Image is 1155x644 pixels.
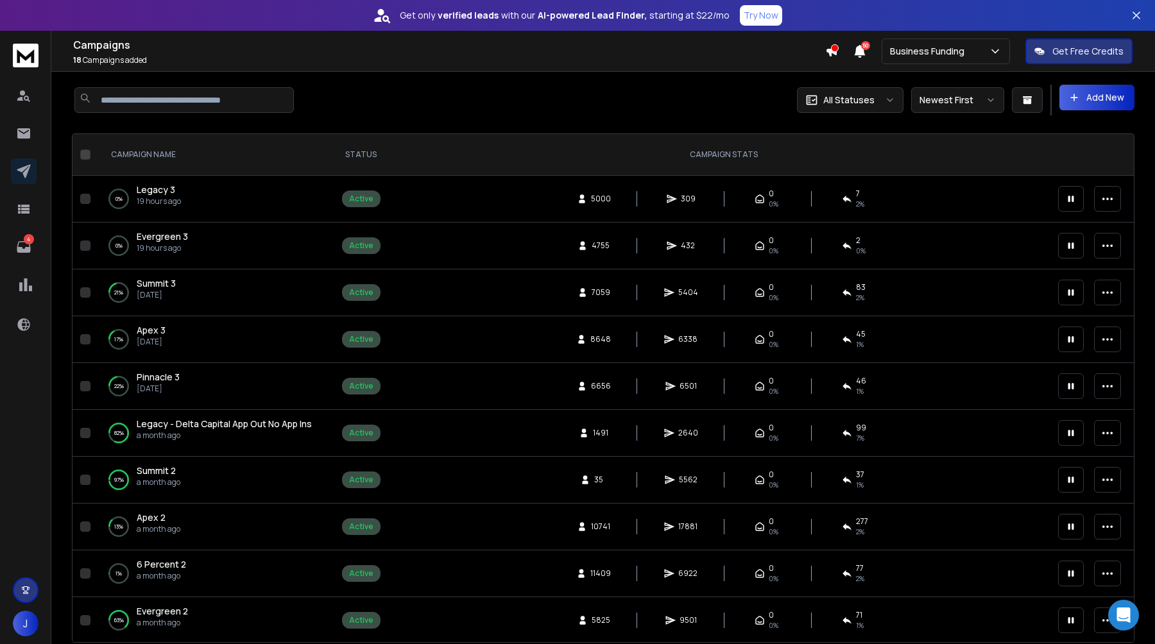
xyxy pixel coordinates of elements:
[678,287,698,298] span: 5404
[856,423,866,433] span: 99
[592,615,610,625] span: 5825
[856,282,866,292] span: 83
[349,334,373,344] div: Active
[856,386,864,396] span: 1 %
[680,381,697,391] span: 6501
[349,475,373,485] div: Active
[137,605,188,617] span: Evergreen 2
[861,41,870,50] span: 50
[1059,85,1134,110] button: Add New
[137,290,176,300] p: [DATE]
[137,243,188,253] p: 19 hours ago
[769,189,774,199] span: 0
[349,521,373,532] div: Active
[137,230,188,243] a: Evergreen 3
[137,605,188,618] a: Evergreen 2
[349,287,373,298] div: Active
[96,504,325,550] td: 13%Apex 2a month ago
[769,376,774,386] span: 0
[769,423,774,433] span: 0
[349,381,373,391] div: Active
[591,194,611,204] span: 5000
[96,457,325,504] td: 97%Summit 2a month ago
[137,384,180,394] p: [DATE]
[96,550,325,597] td: 1%6 Percent 2a month ago
[678,568,697,579] span: 6922
[856,199,864,209] span: 2 %
[890,45,970,58] p: Business Funding
[137,618,188,628] p: a month ago
[349,568,373,579] div: Active
[137,430,312,441] p: a month ago
[114,333,123,346] p: 17 %
[137,277,176,290] a: Summit 3
[116,192,123,205] p: 0 %
[769,563,774,573] span: 0
[114,614,124,627] p: 63 %
[96,269,325,316] td: 21%Summit 3[DATE]
[769,339,778,350] span: 0%
[137,464,176,477] span: Summit 2
[137,524,180,534] p: a month ago
[769,516,774,527] span: 0
[856,470,864,480] span: 37
[349,241,373,251] div: Active
[769,470,774,480] span: 0
[678,521,697,532] span: 17881
[137,324,166,336] span: Apex 3
[24,234,34,244] p: 4
[856,246,866,256] span: 0 %
[769,292,778,303] span: 0%
[591,381,611,391] span: 6656
[856,292,864,303] span: 2 %
[823,94,875,106] p: All Statuses
[137,277,176,289] span: Summit 3
[116,567,122,580] p: 1 %
[769,329,774,339] span: 0
[538,9,647,22] strong: AI-powered Lead Finder,
[349,428,373,438] div: Active
[769,246,778,256] span: 0%
[137,511,166,524] a: Apex 2
[769,386,778,396] span: 0%
[769,610,774,620] span: 0
[137,464,176,477] a: Summit 2
[769,433,778,443] span: 0%
[769,199,778,209] span: 0%
[678,428,698,438] span: 2640
[856,329,866,339] span: 45
[679,475,697,485] span: 5562
[856,235,860,246] span: 2
[114,520,123,533] p: 13 %
[856,376,866,386] span: 46
[137,571,186,581] p: a month ago
[13,611,38,636] button: J
[96,316,325,363] td: 17%Apex 3[DATE]
[137,371,180,384] a: Pinnacle 3
[114,473,124,486] p: 97 %
[349,615,373,625] div: Active
[856,339,864,350] span: 1 %
[73,55,825,65] p: Campaigns added
[137,196,181,207] p: 19 hours ago
[592,287,610,298] span: 7059
[325,134,397,176] th: STATUS
[769,620,778,631] span: 0%
[96,363,325,410] td: 22%Pinnacle 3[DATE]
[96,223,325,269] td: 0%Evergreen 319 hours ago
[400,9,730,22] p: Get only with our starting at $22/mo
[590,334,611,344] span: 8648
[856,189,860,199] span: 7
[349,194,373,204] div: Active
[137,418,312,430] a: Legacy - Delta Capital App Out No App Ins
[137,477,180,487] p: a month ago
[137,558,186,570] span: 6 Percent 2
[680,615,697,625] span: 9501
[856,563,864,573] span: 77
[137,183,175,196] a: Legacy 3
[137,418,312,430] span: Legacy - Delta Capital App Out No App Ins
